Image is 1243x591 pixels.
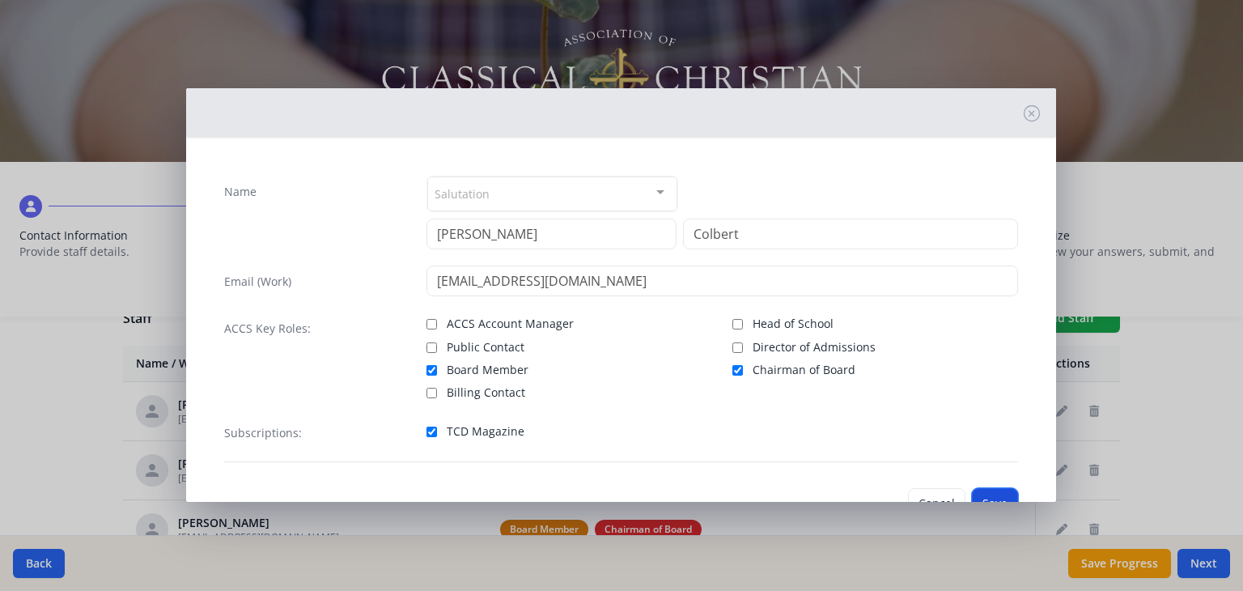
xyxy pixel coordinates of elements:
[224,274,291,290] label: Email (Work)
[683,219,1018,249] input: Last Name
[732,319,743,330] input: Head of School
[753,316,834,332] span: Head of School
[753,339,876,355] span: Director of Admissions
[447,423,524,440] span: TCD Magazine
[447,362,528,378] span: Board Member
[426,427,437,437] input: TCD Magazine
[753,362,855,378] span: Chairman of Board
[447,316,574,332] span: ACCS Account Manager
[732,365,743,376] input: Chairman of Board
[426,342,437,353] input: Public Contact
[224,321,311,337] label: ACCS Key Roles:
[426,319,437,330] input: ACCS Account Manager
[972,488,1018,519] button: Save
[426,388,437,398] input: Billing Contact
[908,488,965,519] button: Cancel
[435,184,490,202] span: Salutation
[732,342,743,353] input: Director of Admissions
[224,425,302,441] label: Subscriptions:
[447,385,525,401] span: Billing Contact
[426,365,437,376] input: Board Member
[447,339,524,355] span: Public Contact
[426,266,1018,296] input: contact@site.com
[426,219,677,249] input: First Name
[224,184,257,200] label: Name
